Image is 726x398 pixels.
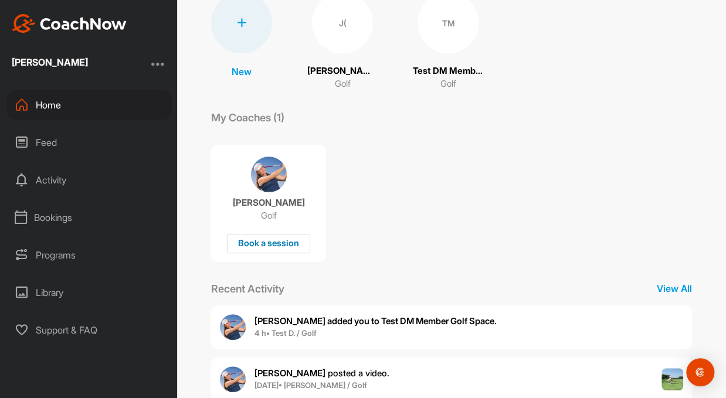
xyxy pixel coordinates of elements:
[255,380,367,390] b: [DATE] • [PERSON_NAME] / Golf
[227,234,310,253] div: Book a session
[12,57,88,67] div: [PERSON_NAME]
[661,368,684,390] img: post image
[686,358,714,386] div: Open Intercom Messenger
[255,368,389,379] span: posted a video .
[6,128,172,157] div: Feed
[6,165,172,195] div: Activity
[255,368,325,379] b: [PERSON_NAME]
[307,64,378,78] p: [PERSON_NAME] (personal)
[6,315,172,345] div: Support & FAQ
[211,110,284,125] p: My Coaches (1)
[220,314,246,340] img: user avatar
[255,315,497,326] b: [PERSON_NAME] added you to Test DM Member Golf Space.
[6,203,172,232] div: Bookings
[255,328,317,338] b: 4 h • Test D. / Golf
[6,90,172,120] div: Home
[6,240,172,270] div: Programs
[413,64,483,78] p: Test DM Member
[220,366,246,392] img: user avatar
[261,210,277,222] p: Golf
[657,281,692,295] p: View All
[335,77,351,91] p: Golf
[211,281,284,297] p: Recent Activity
[440,77,456,91] p: Golf
[232,64,252,79] p: New
[233,197,305,209] p: [PERSON_NAME]
[6,278,172,307] div: Library
[251,157,287,192] img: coach avatar
[12,14,127,33] img: CoachNow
